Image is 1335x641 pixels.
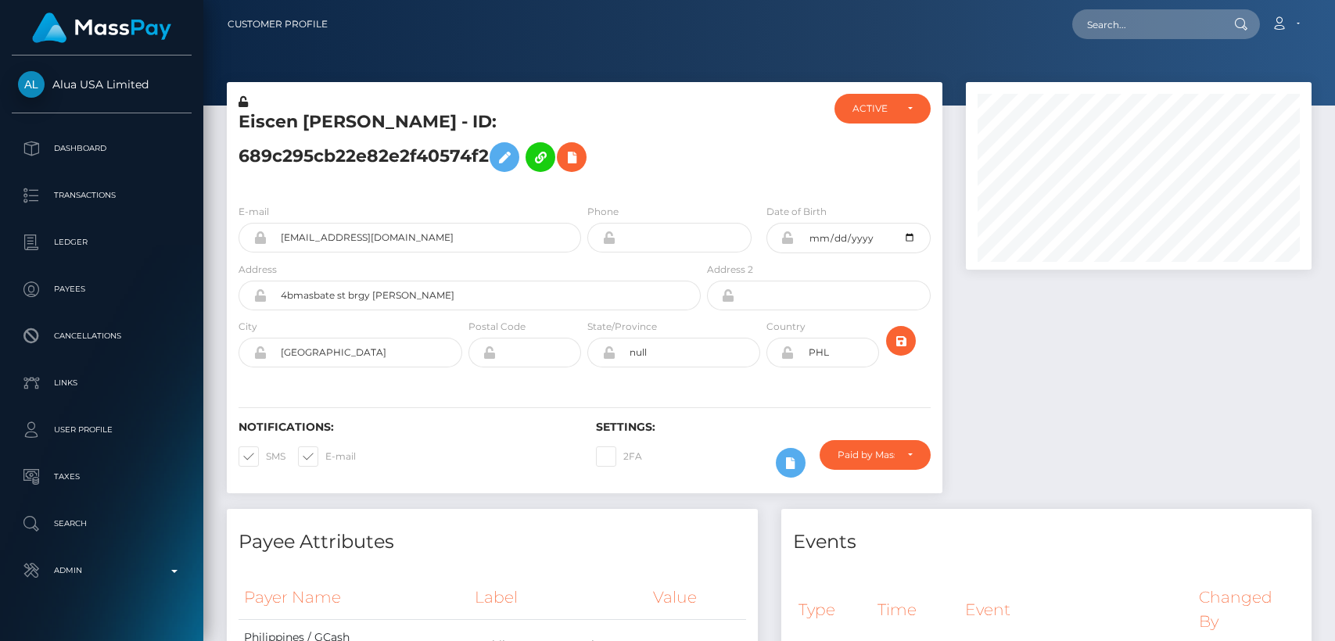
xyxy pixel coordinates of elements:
[18,231,185,254] p: Ledger
[12,504,192,543] a: Search
[18,324,185,348] p: Cancellations
[12,129,192,168] a: Dashboard
[32,13,171,43] img: MassPay Logo
[18,278,185,301] p: Payees
[239,446,285,467] label: SMS
[707,263,753,277] label: Address 2
[469,576,648,619] th: Label
[766,320,806,334] label: Country
[12,176,192,215] a: Transactions
[587,320,657,334] label: State/Province
[12,77,192,91] span: Alua USA Limited
[239,576,469,619] th: Payer Name
[12,457,192,496] a: Taxes
[766,205,827,219] label: Date of Birth
[596,421,930,434] h6: Settings:
[18,71,45,98] img: Alua USA Limited
[239,205,269,219] label: E-mail
[648,576,745,619] th: Value
[298,446,356,467] label: E-mail
[596,446,642,467] label: 2FA
[239,421,572,434] h6: Notifications:
[239,263,277,277] label: Address
[18,559,185,582] p: Admin
[838,449,894,461] div: Paid by MassPay
[18,465,185,489] p: Taxes
[239,110,692,180] h5: Eiscen [PERSON_NAME] - ID: 689c295cb22e82e2f40574f2
[18,418,185,442] p: User Profile
[12,270,192,309] a: Payees
[1072,9,1219,39] input: Search...
[18,512,185,535] p: Search
[18,137,185,160] p: Dashboard
[852,102,894,115] div: ACTIVE
[12,223,192,262] a: Ledger
[587,205,619,219] label: Phone
[12,551,192,590] a: Admin
[228,8,328,41] a: Customer Profile
[468,320,526,334] label: Postal Code
[793,528,1301,556] h4: Events
[834,94,930,124] button: ACTIVE
[239,320,257,334] label: City
[820,440,930,470] button: Paid by MassPay
[12,317,192,356] a: Cancellations
[12,410,192,449] a: User Profile
[239,528,746,556] h4: Payee Attributes
[12,363,192,403] a: Links
[18,184,185,207] p: Transactions
[18,371,185,395] p: Links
